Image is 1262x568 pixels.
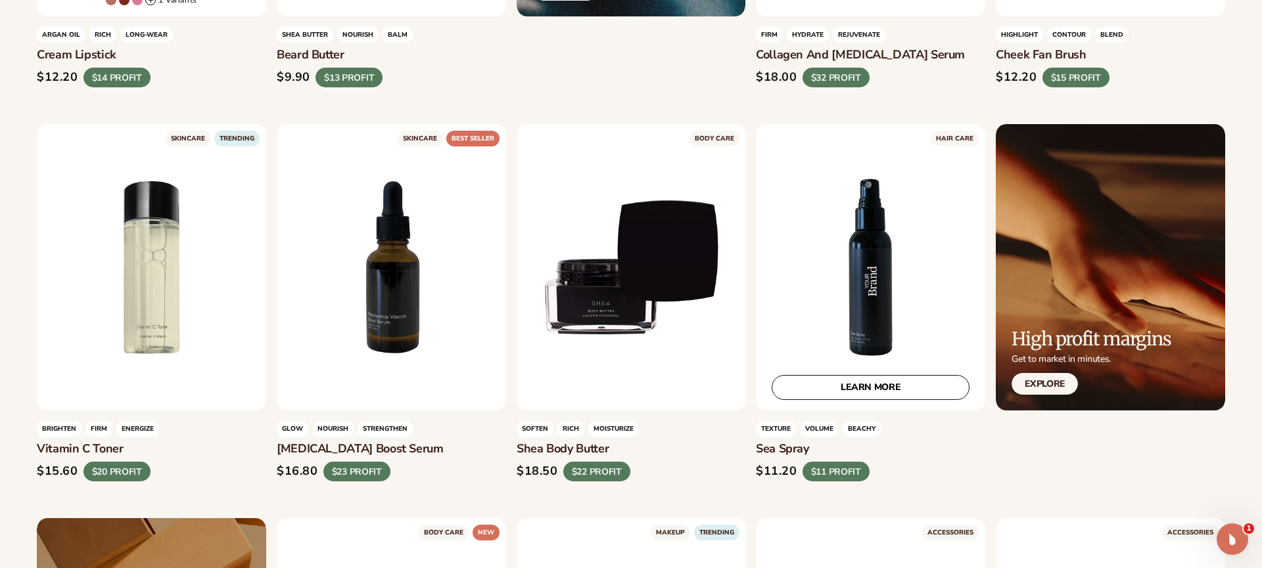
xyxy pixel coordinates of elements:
[803,462,870,482] div: $11 PROFIT
[800,421,839,437] span: volume
[756,421,796,437] span: Texture
[1047,27,1091,43] span: contour
[37,48,266,62] h3: Cream Lipstick
[803,67,870,87] div: $32 PROFIT
[588,421,639,437] span: moisturize
[37,27,85,43] span: Argan oil
[89,27,116,43] span: rich
[1095,27,1129,43] span: blend
[116,421,159,437] span: energize
[787,27,829,43] span: HYDRATE
[756,70,797,85] div: $18.00
[563,462,630,482] div: $22 PROFIT
[1012,353,1171,365] p: Get to market in minutes.
[312,421,354,437] span: nourish
[315,67,383,87] div: $13 PROFIT
[843,421,881,437] span: beachy
[1244,523,1254,534] span: 1
[323,462,390,482] div: $23 PROFIT
[277,442,506,456] h3: [MEDICAL_DATA] boost serum
[996,48,1225,62] h3: Cheek fan brush
[1042,67,1110,87] div: $15 PROFIT
[37,421,82,437] span: Brighten
[833,27,885,43] span: rejuvenate
[277,70,310,85] div: $9.90
[37,70,78,85] div: $12.20
[358,421,413,437] span: strengthen
[37,464,78,479] div: $15.60
[1012,329,1171,349] h2: High profit margins
[756,48,985,62] h3: Collagen and [MEDICAL_DATA] serum
[756,442,985,456] h3: Sea spray
[337,27,379,43] span: nourish
[517,442,746,456] h3: Shea body butter
[517,464,558,479] div: $18.50
[277,421,308,437] span: glow
[557,421,584,437] span: rich
[83,67,151,87] div: $14 PROFIT
[383,27,413,43] span: balm
[83,462,151,482] div: $20 PROFIT
[996,27,1043,43] span: highlight
[996,70,1037,85] div: $12.20
[756,27,783,43] span: firm
[277,464,318,479] div: $16.80
[1012,373,1078,395] a: Explore
[85,421,112,437] span: firm
[756,464,797,479] div: $11.20
[517,421,553,437] span: soften
[120,27,173,43] span: LONG-WEAR
[772,375,970,400] a: LEARN MORE
[277,48,506,62] h3: Beard butter
[277,27,333,43] span: shea butter
[37,442,266,456] h3: Vitamin c toner
[1217,523,1248,555] iframe: Intercom live chat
